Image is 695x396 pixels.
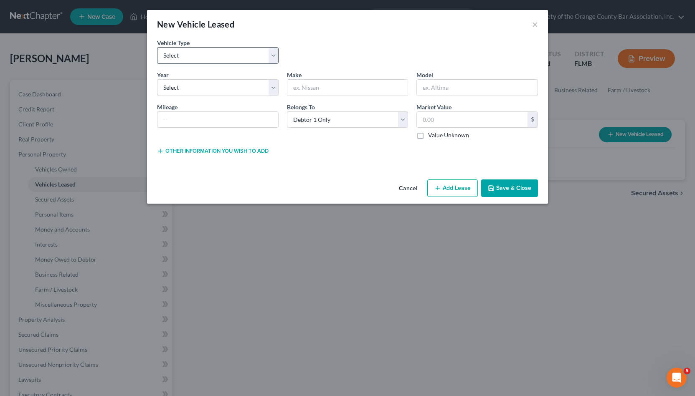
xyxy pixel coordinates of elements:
input: ex. Nissan [287,80,408,96]
label: Market Value [416,103,451,111]
button: × [532,19,538,29]
span: Model [416,71,433,78]
button: Add Lease [427,179,478,197]
input: ex. Altima [417,80,538,96]
label: Value Unknown [428,131,469,139]
button: Save & Close [481,179,538,197]
span: Belongs To [287,103,315,111]
button: Cancel [392,180,424,197]
button: Other information you wish to add [157,148,269,154]
span: Year [157,71,169,78]
div: $ [528,112,538,128]
span: 5 [684,368,690,374]
span: Vehicle Type [157,39,190,46]
iframe: Intercom live chat [667,368,687,388]
div: New Vehicle Leased [157,18,234,30]
input: 0.00 [417,112,528,128]
label: Mileage [157,103,178,111]
span: Make [287,71,302,78]
input: -- [157,112,278,128]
